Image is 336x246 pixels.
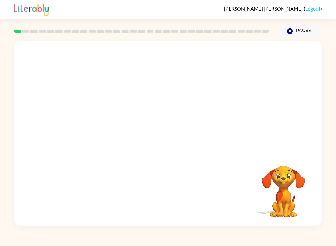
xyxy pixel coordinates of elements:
[277,24,322,38] button: Pause
[224,6,322,12] div: ( )
[252,156,315,218] video: Your browser must support playing .mp4 files to use Literably. Please try using another browser.
[14,2,49,16] img: Literably
[224,6,304,12] span: [PERSON_NAME] [PERSON_NAME]
[305,6,320,12] a: Logout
